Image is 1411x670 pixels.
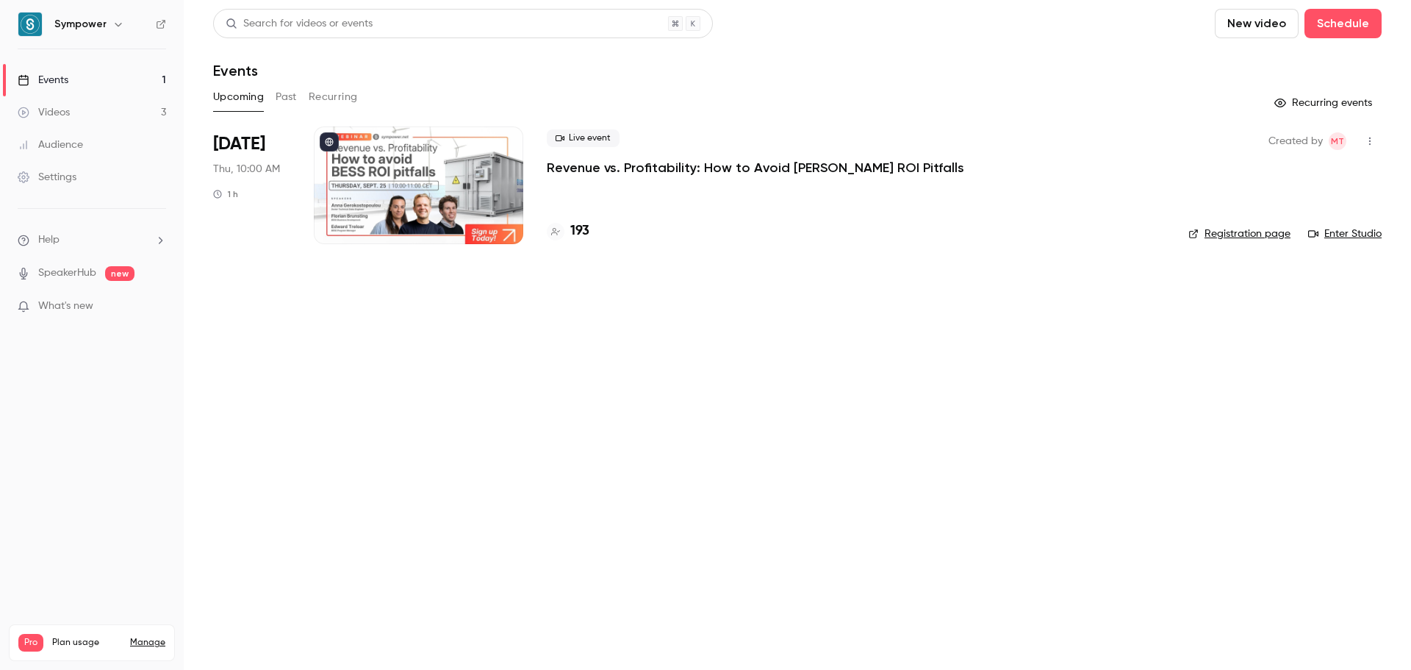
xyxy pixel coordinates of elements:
[1308,227,1382,241] a: Enter Studio
[1329,132,1346,150] span: Manon Thomas
[18,138,83,152] div: Audience
[213,62,258,79] h1: Events
[309,85,358,109] button: Recurring
[18,13,42,36] img: Sympower
[130,637,165,649] a: Manage
[38,299,93,314] span: What's new
[213,162,280,177] span: Thu, 10:00 AM
[1268,132,1323,150] span: Created by
[105,266,134,281] span: new
[1304,9,1382,38] button: Schedule
[1188,227,1290,241] a: Registration page
[547,221,589,241] a: 193
[547,159,964,177] a: Revenue vs. Profitability: How to Avoid [PERSON_NAME] ROI Pitfalls
[38,232,60,248] span: Help
[1268,91,1382,115] button: Recurring events
[1331,132,1344,150] span: MT
[213,132,265,156] span: [DATE]
[547,129,620,147] span: Live event
[52,637,121,649] span: Plan usage
[276,85,297,109] button: Past
[213,126,290,244] div: Sep 25 Thu, 10:00 AM (Europe/Amsterdam)
[226,16,373,32] div: Search for videos or events
[18,634,43,652] span: Pro
[18,105,70,120] div: Videos
[213,188,238,200] div: 1 h
[18,170,76,185] div: Settings
[18,73,68,88] div: Events
[213,85,264,109] button: Upcoming
[570,221,589,241] h4: 193
[148,300,166,313] iframe: Noticeable Trigger
[1215,9,1299,38] button: New video
[38,265,96,281] a: SpeakerHub
[54,17,107,32] h6: Sympower
[18,232,166,248] li: help-dropdown-opener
